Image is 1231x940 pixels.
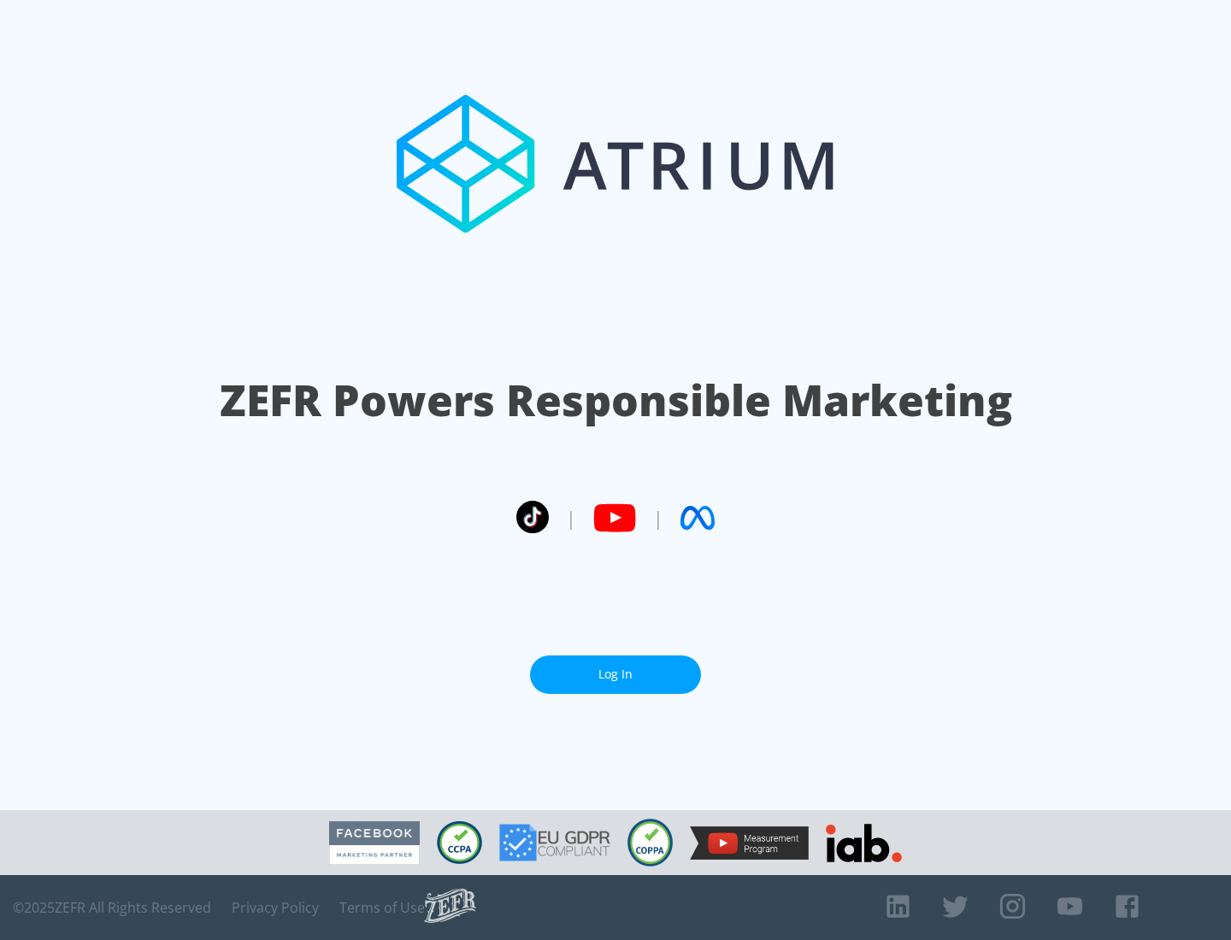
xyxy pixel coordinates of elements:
a: Terms of Use [339,899,425,916]
img: YouTube Measurement Program [690,826,809,860]
span: | [653,505,663,531]
img: IAB [826,824,902,862]
span: © 2025 ZEFR All Rights Reserved [13,899,211,916]
a: Log In [530,655,701,694]
h1: ZEFR Powers Responsible Marketing [220,371,1012,430]
img: CCPA Compliant [437,821,482,864]
a: Privacy Policy [232,899,319,916]
img: COPPA Compliant [627,819,673,867]
span: | [566,505,576,531]
img: Facebook Marketing Partner [329,821,420,865]
img: GDPR Compliant [499,824,610,861]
